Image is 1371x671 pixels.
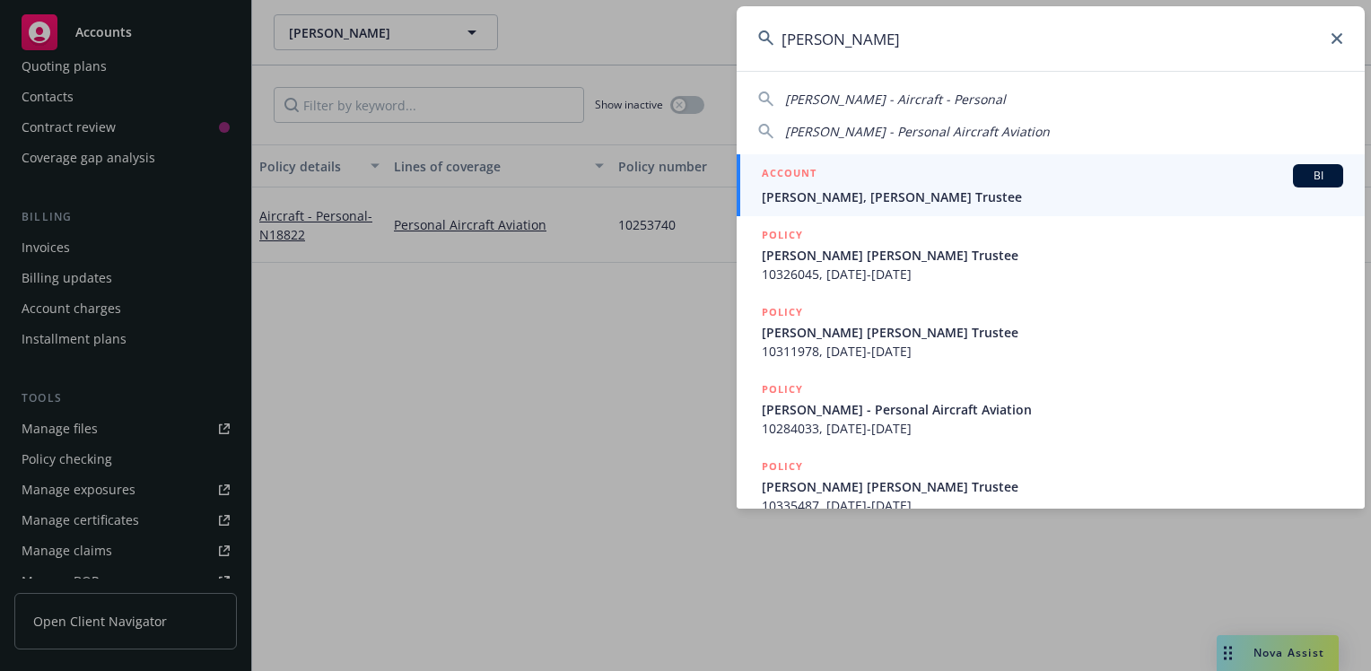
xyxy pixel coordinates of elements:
span: [PERSON_NAME] [PERSON_NAME] Trustee [762,246,1343,265]
span: 10335487, [DATE]-[DATE] [762,496,1343,515]
h5: POLICY [762,226,803,244]
span: BI [1300,168,1336,184]
h5: POLICY [762,457,803,475]
input: Search... [737,6,1365,71]
a: ACCOUNTBI[PERSON_NAME], [PERSON_NAME] Trustee [737,154,1365,216]
h5: POLICY [762,303,803,321]
span: 10284033, [DATE]-[DATE] [762,419,1343,438]
a: POLICY[PERSON_NAME] [PERSON_NAME] Trustee10311978, [DATE]-[DATE] [737,293,1365,370]
span: 10311978, [DATE]-[DATE] [762,342,1343,361]
a: POLICY[PERSON_NAME] [PERSON_NAME] Trustee10335487, [DATE]-[DATE] [737,448,1365,525]
h5: POLICY [762,380,803,398]
span: 10326045, [DATE]-[DATE] [762,265,1343,283]
span: [PERSON_NAME] - Aircraft - Personal [785,91,1006,108]
span: [PERSON_NAME] - Personal Aircraft Aviation [785,123,1050,140]
h5: ACCOUNT [762,164,816,186]
span: [PERSON_NAME], [PERSON_NAME] Trustee [762,187,1343,206]
a: POLICY[PERSON_NAME] [PERSON_NAME] Trustee10326045, [DATE]-[DATE] [737,216,1365,293]
span: [PERSON_NAME] [PERSON_NAME] Trustee [762,323,1343,342]
span: [PERSON_NAME] - Personal Aircraft Aviation [762,400,1343,419]
a: POLICY[PERSON_NAME] - Personal Aircraft Aviation10284033, [DATE]-[DATE] [737,370,1365,448]
span: [PERSON_NAME] [PERSON_NAME] Trustee [762,477,1343,496]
